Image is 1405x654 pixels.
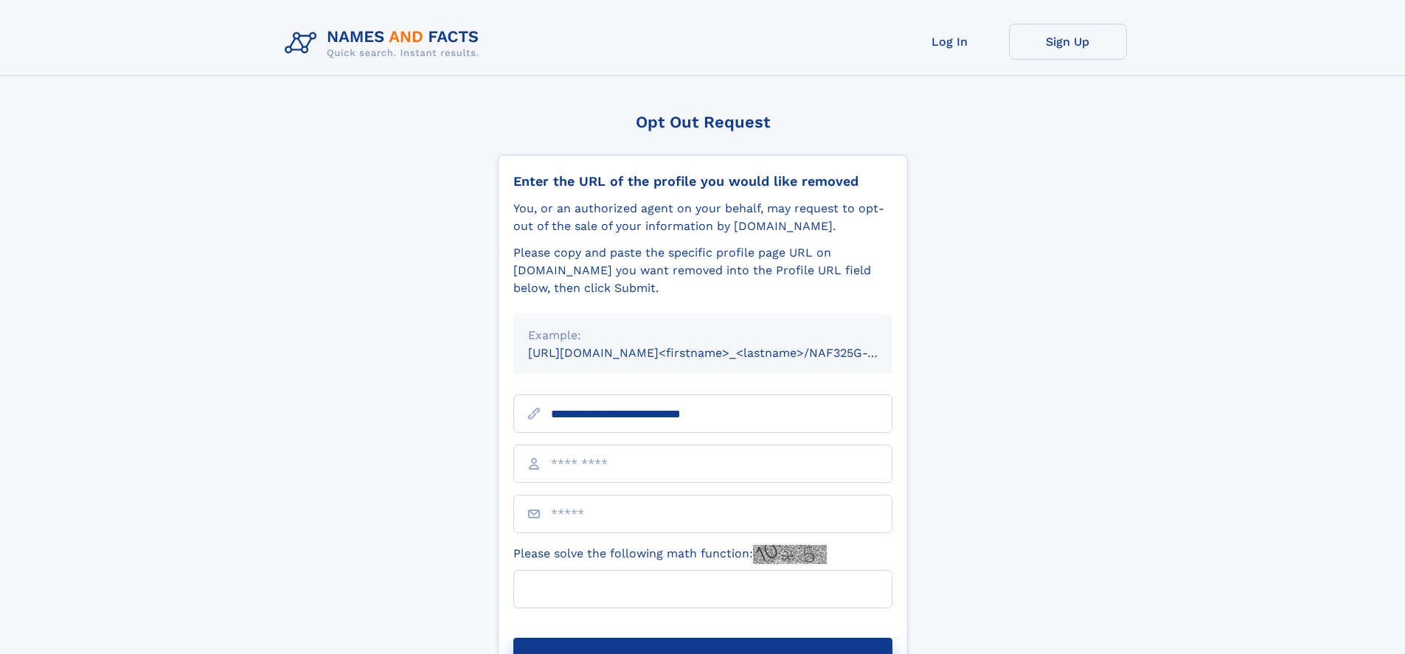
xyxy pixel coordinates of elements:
a: Log In [891,24,1009,60]
div: Opt Out Request [498,113,908,131]
label: Please solve the following math function: [513,545,827,564]
a: Sign Up [1009,24,1127,60]
div: Enter the URL of the profile you would like removed [513,173,892,189]
div: Example: [528,327,878,344]
img: Logo Names and Facts [279,24,491,63]
small: [URL][DOMAIN_NAME]<firstname>_<lastname>/NAF325G-xxxxxxxx [528,346,920,360]
div: You, or an authorized agent on your behalf, may request to opt-out of the sale of your informatio... [513,200,892,235]
div: Please copy and paste the specific profile page URL on [DOMAIN_NAME] you want removed into the Pr... [513,244,892,297]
